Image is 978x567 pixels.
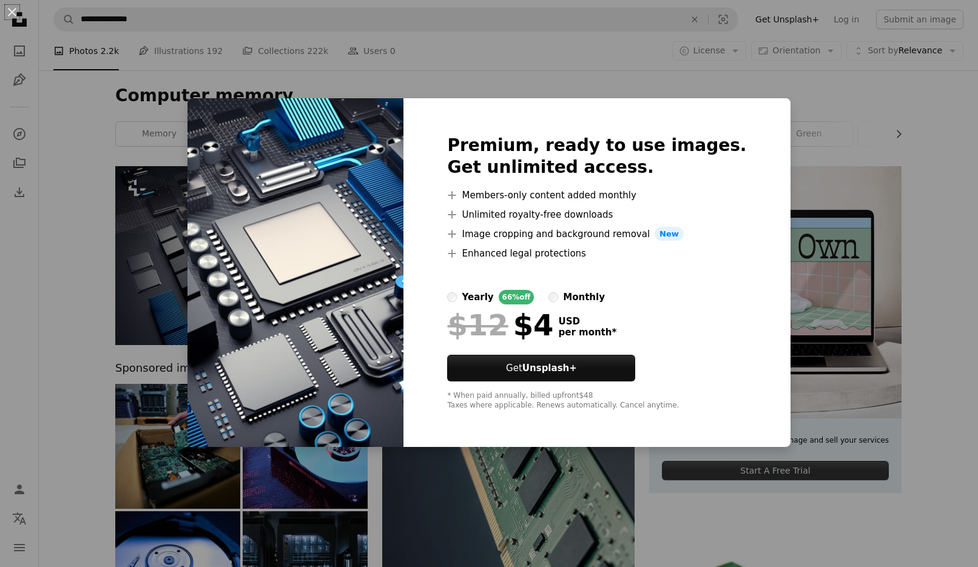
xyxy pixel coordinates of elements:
[499,290,535,304] div: 66% off
[462,290,493,304] div: yearly
[558,316,616,327] span: USD
[447,246,746,261] li: Enhanced legal protections
[447,135,746,178] h2: Premium, ready to use images. Get unlimited access.
[522,363,577,374] strong: Unsplash+
[447,292,457,302] input: yearly66%off
[447,207,746,222] li: Unlimited royalty-free downloads
[558,327,616,338] span: per month *
[187,98,403,448] img: premium_photo-1714618990464-bb4ddc34c542
[447,227,746,241] li: Image cropping and background removal
[447,188,746,203] li: Members-only content added monthly
[447,309,553,341] div: $4
[655,227,684,241] span: New
[563,290,605,304] div: monthly
[548,292,558,302] input: monthly
[447,309,508,341] span: $12
[447,355,635,381] button: GetUnsplash+
[447,391,746,411] div: * When paid annually, billed upfront $48 Taxes where applicable. Renews automatically. Cancel any...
